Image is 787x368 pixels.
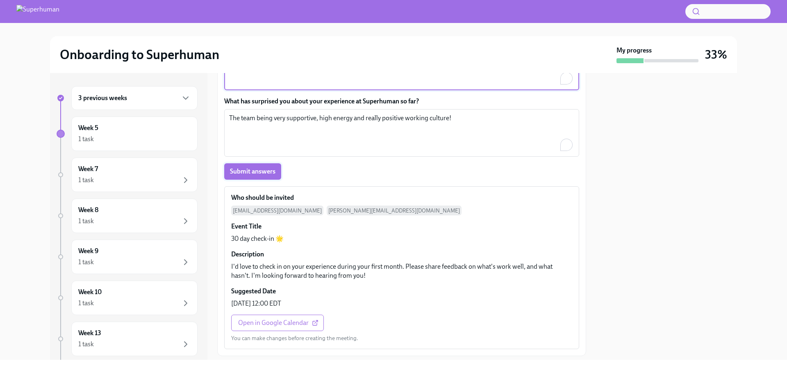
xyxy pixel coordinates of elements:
[231,299,281,308] p: [DATE] 12:00 EDT
[71,86,198,110] div: 3 previous weeks
[57,117,198,151] a: Week 51 task
[78,165,98,174] h6: Week 7
[16,5,59,18] img: Superhuman
[57,322,198,356] a: Week 131 task
[78,340,94,349] div: 1 task
[229,113,574,153] textarea: To enrich screen reader interactions, please activate Accessibility in Grammarly extension settings
[230,167,275,176] span: Submit answers
[231,315,324,331] a: Open in Google Calendar
[224,163,281,180] button: Submit answers
[78,94,127,103] h6: 3 previous weeks
[231,193,294,202] h6: Who should be invited
[231,262,572,280] p: I'd love to check in on your experience during your first month. Please share feedback on what's ...
[78,217,94,226] div: 1 task
[57,240,198,274] a: Week 91 task
[224,97,579,106] label: What has surprised you about your experience at Superhuman so far?
[231,334,358,342] p: You can make changes before creating the meeting.
[57,199,198,233] a: Week 81 task
[231,206,323,215] span: [EMAIL_ADDRESS][DOMAIN_NAME]
[78,176,94,185] div: 1 task
[231,222,262,231] h6: Event Title
[78,247,98,256] h6: Week 9
[78,206,98,215] h6: Week 8
[78,123,98,133] h6: Week 5
[231,250,264,259] h6: Description
[78,135,94,144] div: 1 task
[57,158,198,192] a: Week 71 task
[78,299,94,308] div: 1 task
[78,288,102,297] h6: Week 10
[78,258,94,267] div: 1 task
[616,46,652,55] strong: My progress
[57,281,198,315] a: Week 101 task
[327,206,462,215] span: [PERSON_NAME][EMAIL_ADDRESS][DOMAIN_NAME]
[705,47,727,62] h3: 33%
[231,234,284,243] p: 30 day check-in 🌟
[231,287,276,296] h6: Suggested Date
[238,319,317,327] span: Open in Google Calendar
[60,46,219,63] h2: Onboarding to Superhuman
[78,329,101,338] h6: Week 13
